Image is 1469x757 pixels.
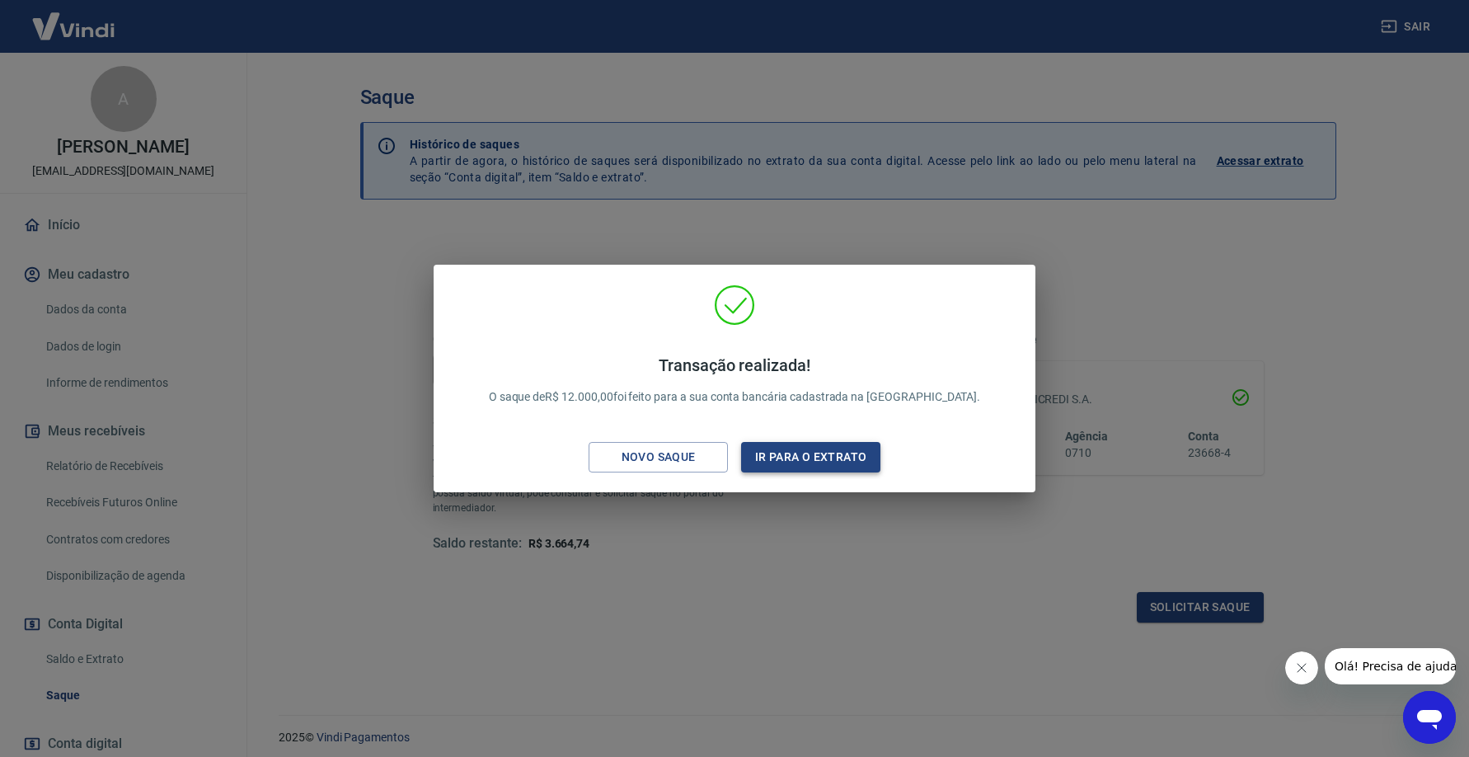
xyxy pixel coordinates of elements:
[489,355,981,406] p: O saque de R$ 12.000,00 foi feito para a sua conta bancária cadastrada na [GEOGRAPHIC_DATA].
[1403,691,1456,744] iframe: Botão para abrir a janela de mensagens
[489,355,981,375] h4: Transação realizada!
[602,447,716,468] div: Novo saque
[589,442,728,473] button: Novo saque
[1285,651,1318,684] iframe: Fechar mensagem
[10,12,138,25] span: Olá! Precisa de ajuda?
[741,442,880,473] button: Ir para o extrato
[1325,648,1456,684] iframe: Mensagem da empresa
